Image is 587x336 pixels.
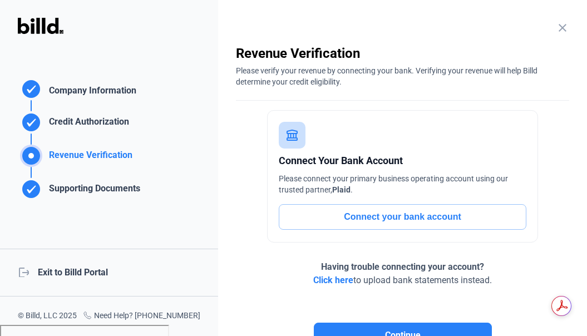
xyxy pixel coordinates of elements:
[18,266,29,277] mat-icon: logout
[313,275,353,285] span: Click here
[45,149,132,167] div: Revenue Verification
[279,173,526,195] div: Please connect your primary business operating account using our trusted partner, .
[236,45,569,62] div: Revenue Verification
[18,310,77,323] div: © Billd, LLC 2025
[45,84,136,100] div: Company Information
[279,153,526,169] div: Connect Your Bank Account
[321,261,484,272] span: Having trouble connecting your account?
[279,204,526,230] button: Connect your bank account
[45,182,140,200] div: Supporting Documents
[313,260,492,287] div: to upload bank statements instead.
[332,185,351,194] span: Plaid
[236,62,569,87] div: Please verify your revenue by connecting your bank. Verifying your revenue will help Billd determ...
[18,18,63,34] img: Billd Logo
[556,21,569,34] mat-icon: close
[83,310,200,323] div: Need Help? [PHONE_NUMBER]
[45,115,129,134] div: Credit Authorization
